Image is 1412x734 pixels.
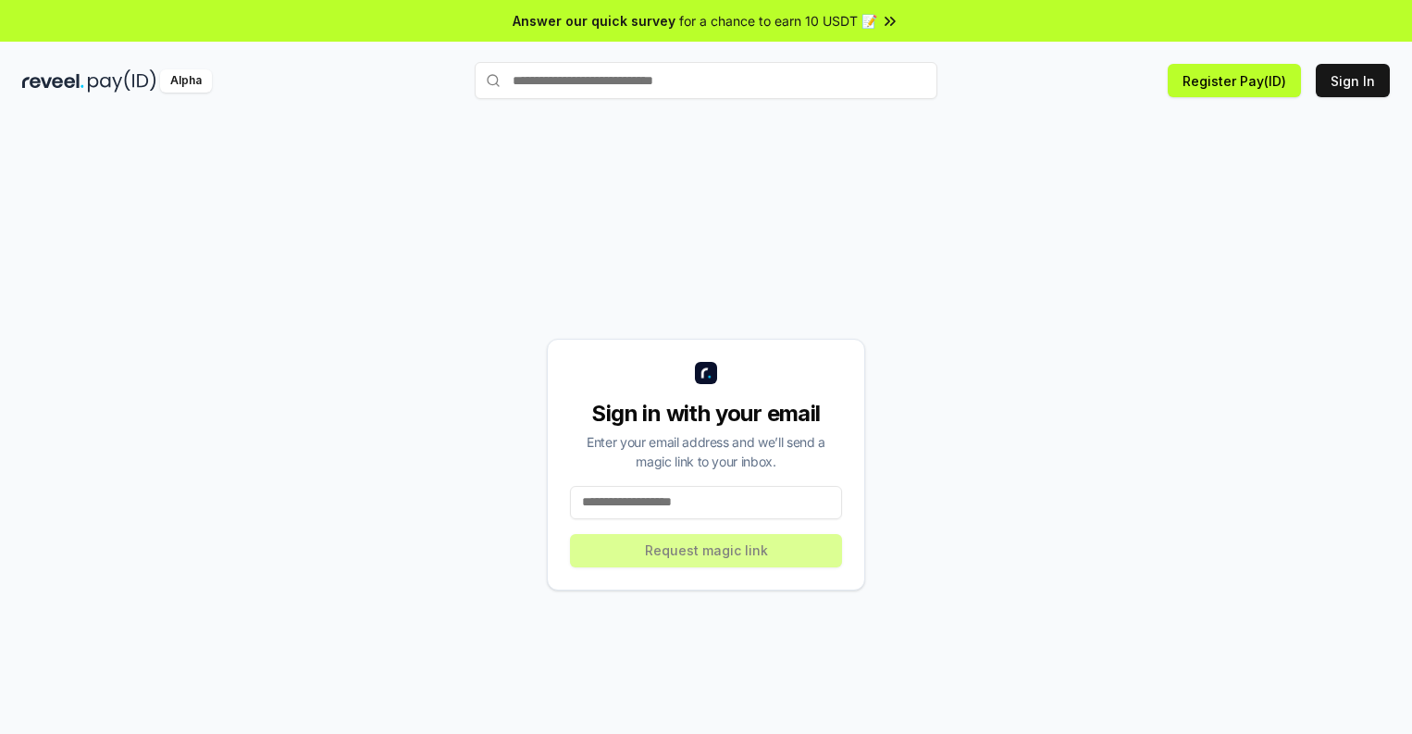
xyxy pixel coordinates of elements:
img: logo_small [695,362,717,384]
img: pay_id [88,69,156,93]
button: Register Pay(ID) [1168,64,1301,97]
div: Sign in with your email [570,399,842,429]
span: for a chance to earn 10 USDT 📝 [679,11,877,31]
button: Sign In [1316,64,1390,97]
div: Alpha [160,69,212,93]
span: Answer our quick survey [513,11,675,31]
img: reveel_dark [22,69,84,93]
div: Enter your email address and we’ll send a magic link to your inbox. [570,432,842,471]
